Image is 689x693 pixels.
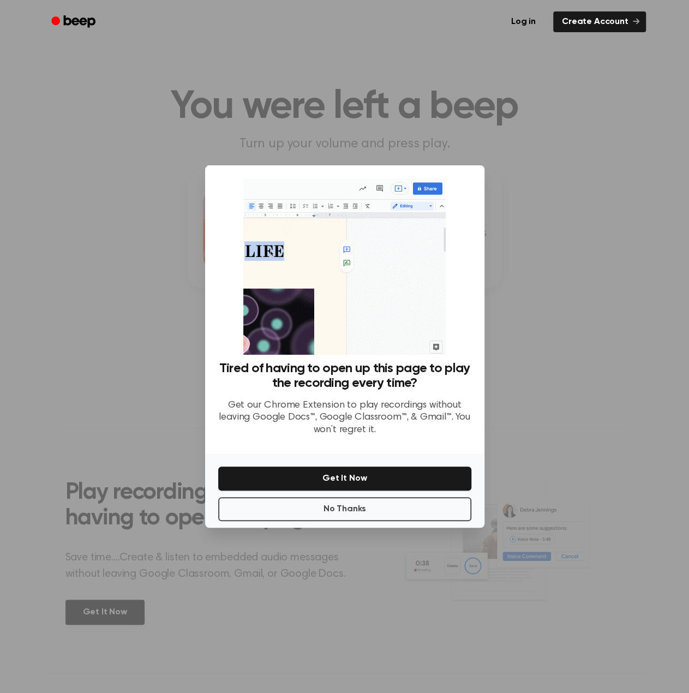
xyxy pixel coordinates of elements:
[553,11,646,32] a: Create Account
[243,178,446,355] img: Beep extension in action
[218,361,471,391] h3: Tired of having to open up this page to play the recording every time?
[44,11,105,33] a: Beep
[218,399,471,437] p: Get our Chrome Extension to play recordings without leaving Google Docs™, Google Classroom™, & Gm...
[218,497,471,521] button: No Thanks
[500,9,547,34] a: Log in
[218,467,471,491] button: Get It Now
